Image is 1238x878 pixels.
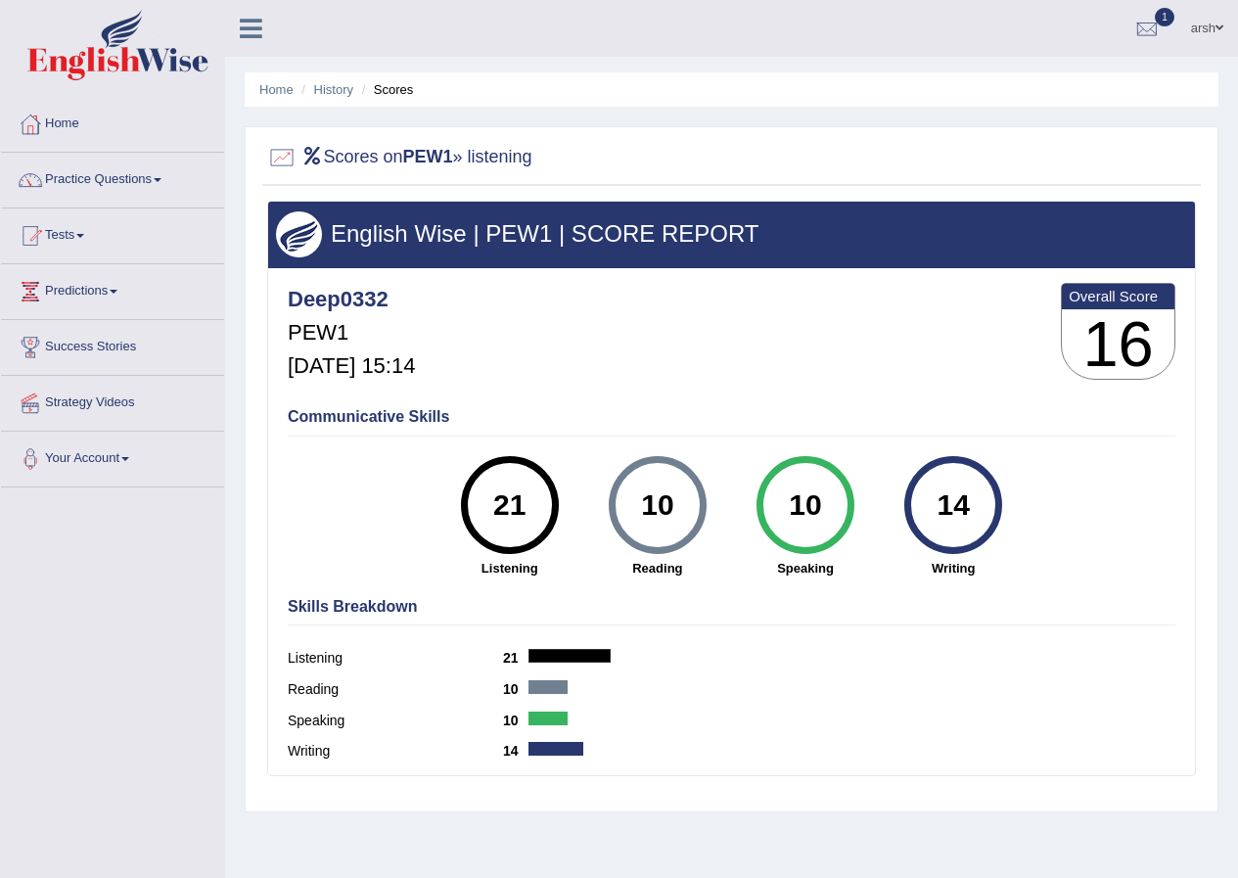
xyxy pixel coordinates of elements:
[593,559,721,578] strong: Reading
[621,464,693,546] div: 10
[288,598,1175,616] h4: Skills Breakdown
[276,211,322,257] img: wings.png
[288,321,415,345] h5: PEW1
[1,432,224,481] a: Your Account
[1069,288,1168,304] b: Overall Score
[1,376,224,425] a: Strategy Videos
[474,464,545,546] div: 21
[314,82,353,97] a: History
[403,147,453,166] b: PEW1
[288,741,503,762] label: Writing
[890,559,1018,578] strong: Writing
[1,320,224,369] a: Success Stories
[1,153,224,202] a: Practice Questions
[259,82,294,97] a: Home
[1,264,224,313] a: Predictions
[1155,8,1174,26] span: 1
[288,711,503,731] label: Speaking
[503,650,528,666] b: 21
[1062,309,1174,380] h3: 16
[288,679,503,700] label: Reading
[357,80,414,99] li: Scores
[503,713,528,728] b: 10
[918,464,989,546] div: 14
[288,408,1175,426] h4: Communicative Skills
[445,559,573,578] strong: Listening
[288,648,503,669] label: Listening
[276,221,1187,247] h3: English Wise | PEW1 | SCORE REPORT
[288,288,415,311] h4: Deep0332
[503,681,528,697] b: 10
[741,559,869,578] strong: Speaking
[288,354,415,378] h5: [DATE] 15:14
[1,208,224,257] a: Tests
[769,464,841,546] div: 10
[267,143,532,172] h2: Scores on » listening
[1,97,224,146] a: Home
[503,743,528,759] b: 14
